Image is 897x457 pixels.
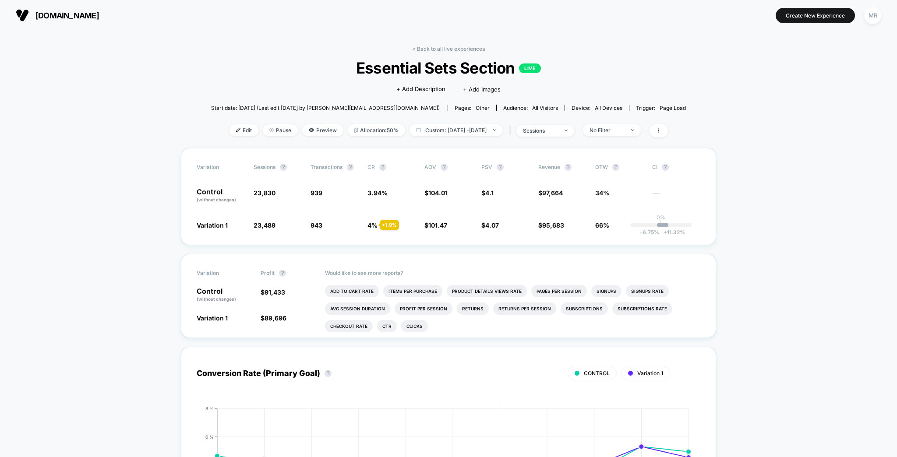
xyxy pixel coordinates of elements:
img: end [493,129,496,131]
span: 943 [311,221,322,229]
li: Returns Per Session [493,302,556,315]
li: Signups [591,285,622,297]
button: MR [862,7,884,25]
button: Create New Experience [776,8,855,23]
span: (without changes) [197,197,236,202]
button: ? [280,164,287,171]
span: 95,683 [542,221,564,229]
div: sessions [523,127,558,134]
span: Variation [197,270,245,277]
span: $ [481,221,499,229]
span: $ [261,288,285,296]
li: Returns [457,302,489,315]
button: ? [662,164,669,171]
tspan: 6 % [205,434,214,439]
span: OTW [595,164,643,171]
button: ? [279,270,286,277]
span: Preview [302,124,343,136]
div: Audience: [503,105,558,111]
span: Revenue [538,164,560,170]
span: CI [652,164,700,171]
img: Visually logo [16,9,29,22]
button: ? [497,164,504,171]
div: Pages: [455,105,490,111]
span: Variation 1 [197,314,228,322]
div: Trigger: [636,105,686,111]
span: Page Load [660,105,686,111]
span: 939 [311,189,322,197]
li: Clicks [401,320,428,332]
span: 4 % [367,221,378,229]
span: All Visitors [532,105,558,111]
span: Variation 1 [197,221,228,229]
img: end [269,128,274,132]
img: end [631,129,634,131]
span: Essential Sets Section [235,59,662,77]
span: 23,830 [254,189,275,197]
span: [DOMAIN_NAME] [35,11,99,20]
p: LIVE [519,63,541,73]
span: PSV [481,164,492,170]
button: ? [612,164,619,171]
span: 4.1 [485,189,494,197]
a: < Back to all live experiences [412,46,485,52]
span: + [664,229,667,236]
div: MR [864,7,881,24]
p: | [660,221,662,227]
button: ? [441,164,448,171]
span: 66% [595,221,609,229]
button: [DOMAIN_NAME] [13,8,102,22]
span: $ [538,189,563,197]
span: -6.75 % [640,229,659,236]
span: --- [652,190,700,203]
li: Checkout Rate [325,320,373,332]
li: Ctr [377,320,397,332]
span: CR [367,164,375,170]
span: 4.07 [485,221,499,229]
span: other [476,105,490,111]
div: + 1.9 % [380,220,399,230]
span: 97,664 [542,189,563,197]
img: rebalance [354,128,358,133]
li: Product Details Views Rate [447,285,527,297]
button: ? [565,164,572,171]
span: Start date: [DATE] (Last edit [DATE] by [PERSON_NAME][EMAIL_ADDRESS][DOMAIN_NAME]) [211,105,440,111]
li: Add To Cart Rate [325,285,379,297]
span: 89,696 [265,314,286,322]
span: 104.01 [428,189,448,197]
li: Pages Per Session [531,285,587,297]
span: $ [424,221,447,229]
img: edit [236,128,240,132]
li: Signups Rate [626,285,669,297]
span: Transactions [311,164,343,170]
div: No Filter [590,127,625,134]
li: Items Per Purchase [383,285,442,297]
li: Avg Session Duration [325,302,390,315]
span: $ [481,189,494,197]
span: Pause [263,124,298,136]
span: (without changes) [197,296,236,302]
span: Profit [261,270,275,276]
span: Custom: [DATE] - [DATE] [410,124,503,136]
span: $ [261,314,286,322]
span: 101.47 [428,221,447,229]
span: Allocation: 50% [348,124,405,136]
img: calendar [416,128,421,132]
p: Control [197,188,245,203]
span: all devices [595,105,622,111]
span: 34% [595,189,609,197]
p: Would like to see more reports? [325,270,701,276]
button: ? [325,370,332,377]
span: AOV [424,164,436,170]
span: 23,489 [254,221,275,229]
p: 0% [657,214,665,221]
span: | [507,124,516,137]
span: $ [538,221,564,229]
span: Variation [197,164,245,171]
img: end [565,130,568,131]
span: CONTROL [584,370,610,376]
button: ? [347,164,354,171]
li: Profit Per Session [395,302,452,315]
span: Device: [565,105,629,111]
span: $ [424,189,448,197]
